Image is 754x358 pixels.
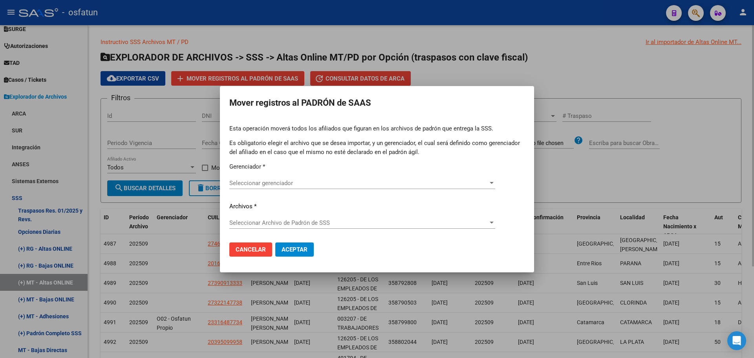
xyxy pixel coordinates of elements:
[229,162,525,171] p: Gerenciador *
[229,124,525,133] p: Esta operación moverá todos los afiliados que figuran en los archivos de padrón que entrega la SSS.
[236,246,266,253] span: Cancelar
[282,246,307,253] span: Aceptar
[229,219,488,226] span: Seleccionar Archivo de Padrón de SSS
[229,139,525,156] p: Es obligatorio elegir el archivo que se desea importar, y un gerenciador, el cual será definido c...
[229,202,525,211] p: Archivos *
[275,242,314,257] button: Aceptar
[229,180,488,187] span: Seleccionar gerenciador
[229,242,272,257] button: Cancelar
[727,331,746,350] div: Open Intercom Messenger
[229,95,525,110] h2: Mover registros al PADRÓN de SAAS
